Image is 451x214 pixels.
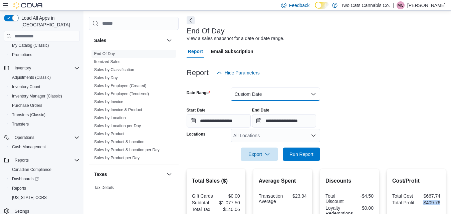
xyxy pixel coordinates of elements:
[192,177,240,185] h2: Total Sales ($)
[7,184,82,193] button: Reports
[15,158,29,163] span: Reports
[9,166,54,174] a: Canadian Compliance
[94,185,114,190] a: Tax Details
[94,83,147,88] a: Sales by Employee (Created)
[341,1,390,9] p: Two Cats Cannabis Co.
[187,16,195,24] button: Next
[12,103,42,108] span: Purchase Orders
[13,2,43,9] img: Cova
[259,193,283,204] div: Transaction Average
[7,174,82,184] a: Dashboards
[94,140,145,144] a: Sales by Product & Location
[94,37,106,44] h3: Sales
[9,166,79,174] span: Canadian Compliance
[252,114,316,128] input: Press the down key to open a popover containing a calendar.
[12,156,31,164] button: Reports
[214,66,262,79] button: Hide Parameters
[9,41,52,49] a: My Catalog (Classic)
[94,156,140,160] a: Sales by Product per Day
[94,171,107,178] h3: Taxes
[94,148,160,152] a: Sales by Product & Location per Day
[187,108,206,113] label: Start Date
[1,63,82,73] button: Inventory
[94,124,141,128] a: Sales by Location per Day
[241,148,278,161] button: Export
[94,75,118,80] a: Sales by Day
[418,193,440,199] div: $667.74
[12,64,79,72] span: Inventory
[7,120,82,129] button: Transfers
[9,111,79,119] span: Transfers (Classic)
[7,73,82,82] button: Adjustments (Classic)
[245,148,274,161] span: Export
[9,51,79,59] span: Promotions
[217,193,240,199] div: $0.00
[89,50,179,165] div: Sales
[7,193,82,202] button: [US_STATE] CCRS
[7,142,82,152] button: Cash Management
[187,69,209,77] h3: Report
[12,112,45,118] span: Transfers (Classic)
[1,133,82,142] button: Operations
[12,75,51,80] span: Adjustments (Classic)
[89,184,179,202] div: Taxes
[9,92,79,100] span: Inventory Manager (Classic)
[9,73,53,81] a: Adjustments (Classic)
[187,27,225,35] h3: End Of Day
[12,195,47,200] span: [US_STATE] CCRS
[7,41,82,50] button: My Catalog (Classic)
[192,200,215,205] div: Subtotal
[19,15,79,28] span: Load All Apps in [GEOGRAPHIC_DATA]
[9,194,49,202] a: [US_STATE] CCRS
[325,177,374,185] h2: Discounts
[15,135,34,140] span: Operations
[217,200,240,205] div: $1,077.50
[94,99,123,104] span: Sales by Invoice
[12,144,46,150] span: Cash Management
[9,51,35,59] a: Promotions
[15,209,29,214] span: Settings
[94,171,164,178] button: Taxes
[392,193,415,199] div: Total Cost
[289,151,313,158] span: Run Report
[7,82,82,91] button: Inventory Count
[315,2,329,9] input: Dark Mode
[12,156,79,164] span: Reports
[252,108,269,113] label: End Date
[94,131,125,137] span: Sales by Product
[188,45,203,58] span: Report
[165,170,173,178] button: Taxes
[1,156,82,165] button: Reports
[12,122,29,127] span: Transfers
[9,111,48,119] a: Transfers (Classic)
[9,120,79,128] span: Transfers
[392,177,440,185] h2: Cost/Profit
[351,193,374,199] div: -$4.50
[187,132,206,137] label: Locations
[9,120,31,128] a: Transfers
[283,148,320,161] button: Run Report
[12,64,34,72] button: Inventory
[9,101,45,110] a: Purchase Orders
[225,69,260,76] span: Hide Parameters
[9,73,79,81] span: Adjustments (Classic)
[217,207,240,212] div: $140.06
[9,41,79,49] span: My Catalog (Classic)
[7,91,82,101] button: Inventory Manager (Classic)
[9,184,29,192] a: Reports
[94,116,126,120] a: Sales by Location
[192,193,215,199] div: Gift Cards
[187,90,210,95] label: Date Range
[94,51,115,56] span: End Of Day
[12,186,26,191] span: Reports
[94,91,149,96] a: Sales by Employee (Tendered)
[398,1,404,9] span: MC
[9,175,79,183] span: Dashboards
